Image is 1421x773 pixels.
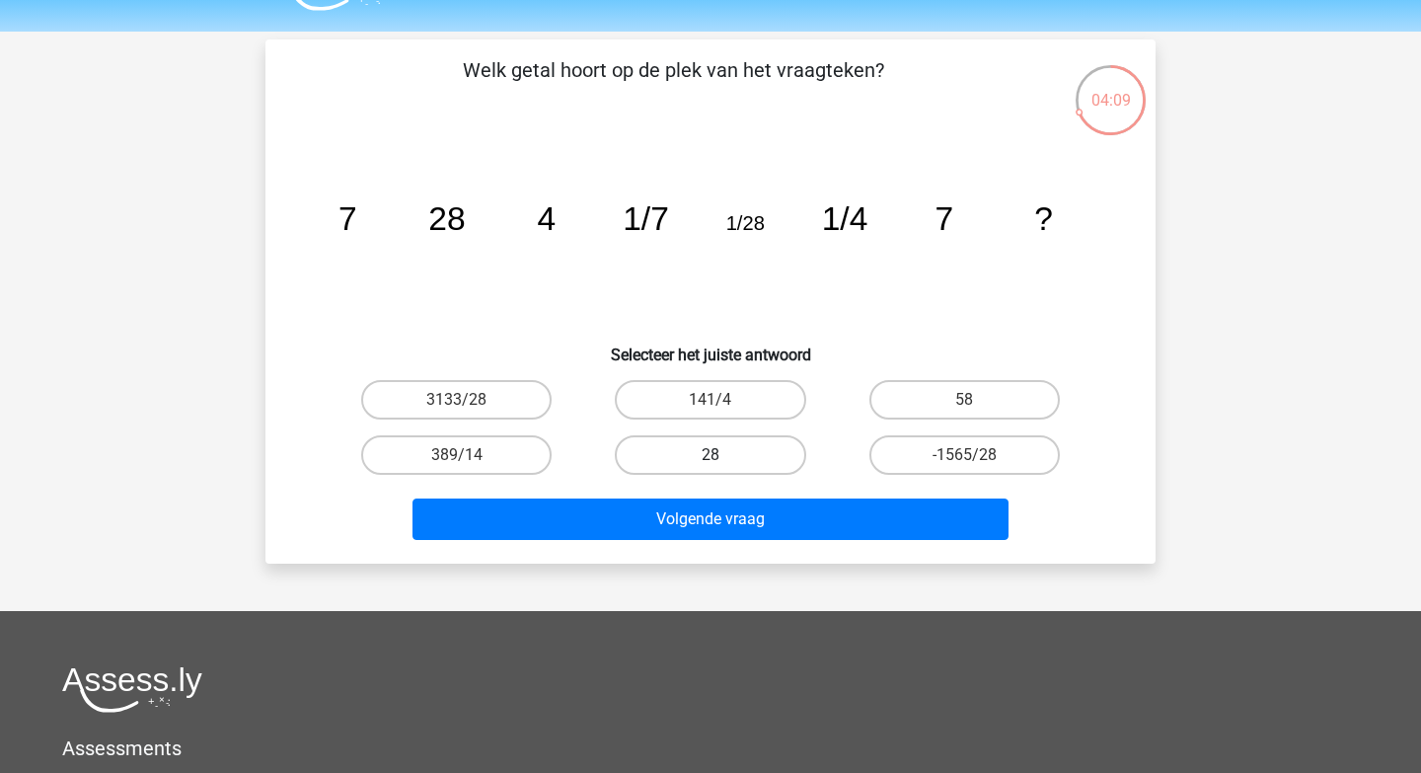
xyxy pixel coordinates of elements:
[615,380,805,420] label: 141/4
[1074,63,1148,113] div: 04:09
[297,330,1124,364] h6: Selecteer het juiste antwoord
[615,435,805,475] label: 28
[822,200,868,237] tspan: 1/4
[726,212,765,234] tspan: 1/28
[623,200,669,237] tspan: 1/7
[935,200,953,237] tspan: 7
[1034,200,1053,237] tspan: ?
[338,200,357,237] tspan: 7
[869,435,1060,475] label: -1565/28
[62,666,202,713] img: Assessly logo
[869,380,1060,420] label: 58
[62,736,1359,760] h5: Assessments
[412,499,1010,540] button: Volgende vraag
[361,380,552,420] label: 3133/28
[361,435,552,475] label: 389/14
[537,200,556,237] tspan: 4
[297,55,1050,115] p: Welk getal hoort op de plek van het vraagteken?
[428,200,465,237] tspan: 28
